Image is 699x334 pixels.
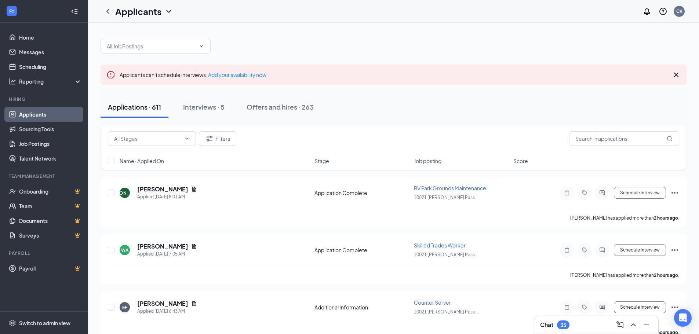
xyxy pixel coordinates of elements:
a: SurveysCrown [19,228,82,243]
div: Applied [DATE] 7:05 AM [137,250,197,258]
svg: Ellipses [670,188,679,197]
div: Offers and hires · 263 [247,102,314,111]
span: Name · Applied On [120,157,164,165]
span: 10021 [PERSON_NAME] Pass ... [414,252,479,257]
svg: Settings [9,319,16,327]
h5: [PERSON_NAME] [137,185,188,193]
span: 10021 [PERSON_NAME] Pass ... [414,195,479,200]
button: Minimize [641,319,652,331]
p: [PERSON_NAME] has applied more than . [570,215,679,221]
a: Scheduling [19,59,82,74]
svg: Ellipses [670,246,679,254]
a: DocumentsCrown [19,213,82,228]
span: Stage [314,157,329,165]
div: Switch to admin view [19,319,70,327]
a: PayrollCrown [19,261,82,276]
b: 2 hours ago [654,272,678,278]
div: [PERSON_NAME] [106,190,144,196]
a: Home [19,30,82,45]
svg: Tag [580,247,589,253]
svg: Document [191,186,197,192]
div: Applied [DATE] 6:43 AM [137,308,197,315]
svg: Ellipses [670,303,679,312]
svg: Minimize [642,320,651,329]
svg: ChevronUp [629,320,638,329]
svg: Filter [205,134,214,143]
a: Job Postings [19,136,82,151]
svg: Note [563,247,571,253]
svg: Notifications [642,7,651,16]
span: 10021 [PERSON_NAME] Pass ... [414,309,479,315]
a: Add your availability now [208,71,266,78]
a: TeamCrown [19,199,82,213]
span: RV Park Grounds Maintenance [414,185,486,191]
svg: Document [191,301,197,307]
svg: ChevronDown [199,43,204,49]
div: WA [121,247,128,253]
div: 35 [560,322,566,328]
h5: [PERSON_NAME] [137,242,188,250]
svg: MagnifyingGlass [667,136,673,142]
div: Additional Information [314,304,409,311]
span: Score [513,157,528,165]
svg: Tag [580,190,589,196]
svg: ActiveChat [598,190,607,196]
a: OnboardingCrown [19,184,82,199]
svg: ActiveChat [598,247,607,253]
svg: Note [563,304,571,310]
svg: ComposeMessage [616,320,625,329]
button: ChevronUp [627,319,639,331]
div: Payroll [9,250,80,256]
div: Applied [DATE] 8:01 AM [137,193,197,201]
div: Hiring [9,96,80,102]
a: Talent Network [19,151,82,166]
svg: ChevronDown [164,7,173,16]
a: Applicants [19,107,82,122]
svg: Collapse [71,8,78,15]
svg: ChevronDown [184,136,190,142]
div: EF [122,304,127,311]
div: Interviews · 5 [183,102,225,111]
h3: Chat [540,321,553,329]
button: ComposeMessage [614,319,626,331]
span: Job posting [414,157,441,165]
svg: Cross [672,70,681,79]
svg: Error [106,70,115,79]
button: Schedule Interview [614,244,666,256]
div: Team Management [9,173,80,179]
span: Skilled Trades Worker [414,242,466,249]
a: Sourcing Tools [19,122,82,136]
p: [PERSON_NAME] has applied more than . [570,272,679,278]
b: 2 hours ago [654,215,678,221]
svg: ActiveChat [598,304,607,310]
svg: QuestionInfo [659,7,667,16]
svg: Analysis [9,78,16,85]
span: Applicants can't schedule interviews. [120,71,266,78]
div: Application Complete [314,246,409,254]
a: Messages [19,45,82,59]
span: Counter Server [414,299,451,306]
div: CK [676,8,682,14]
button: Schedule Interview [614,301,666,313]
div: Open Intercom Messenger [674,309,692,327]
div: Application Complete [314,189,409,197]
svg: ChevronLeft [103,7,112,16]
button: Filter Filters [199,131,236,146]
h1: Applicants [115,5,161,18]
button: Schedule Interview [614,187,666,199]
div: Reporting [19,78,82,85]
input: Search in applications [569,131,679,146]
h5: [PERSON_NAME] [137,300,188,308]
div: Applications · 611 [108,102,161,111]
svg: Tag [580,304,589,310]
svg: WorkstreamLogo [8,7,15,15]
svg: Note [563,190,571,196]
input: All Stages [114,135,181,143]
input: All Job Postings [107,42,196,50]
svg: Document [191,243,197,249]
